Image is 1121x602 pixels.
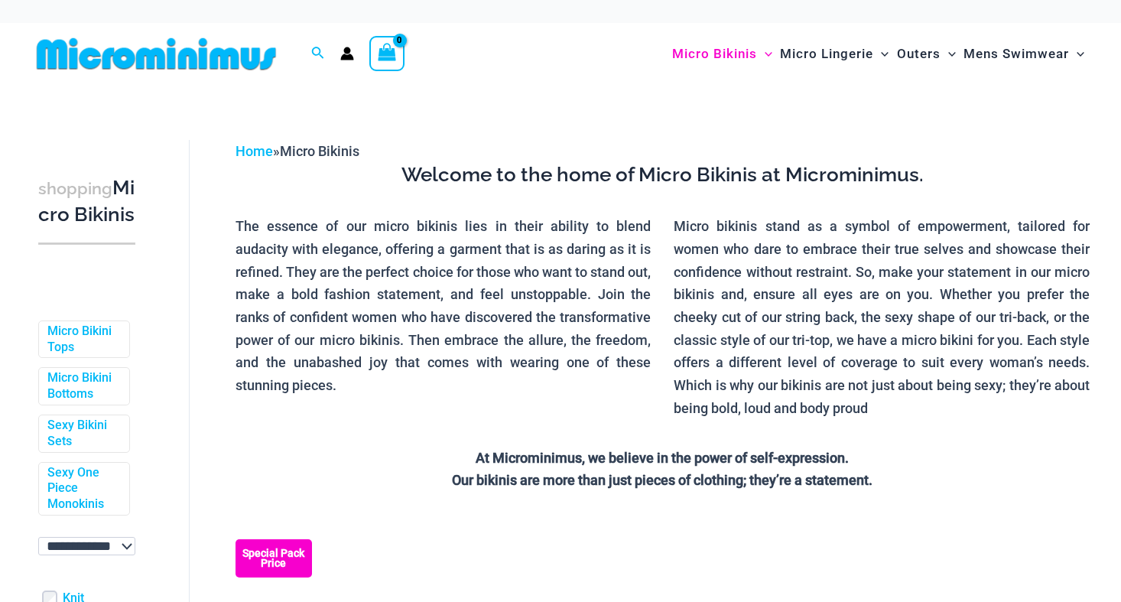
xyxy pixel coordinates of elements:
[236,548,312,568] b: Special Pack Price
[897,34,941,73] span: Outers
[960,31,1088,77] a: Mens SwimwearMenu ToggleMenu Toggle
[31,37,282,71] img: MM SHOP LOGO FLAT
[38,179,112,198] span: shopping
[340,47,354,60] a: Account icon link
[963,34,1069,73] span: Mens Swimwear
[873,34,889,73] span: Menu Toggle
[668,31,776,77] a: Micro BikinisMenu ToggleMenu Toggle
[780,34,873,73] span: Micro Lingerie
[674,215,1090,419] p: Micro bikinis stand as a symbol of empowerment, tailored for women who dare to embrace their true...
[236,143,273,159] a: Home
[941,34,956,73] span: Menu Toggle
[236,162,1090,188] h3: Welcome to the home of Micro Bikinis at Microminimus.
[757,34,772,73] span: Menu Toggle
[280,143,359,159] span: Micro Bikinis
[672,34,757,73] span: Micro Bikinis
[666,28,1090,80] nav: Site Navigation
[236,143,359,159] span: »
[236,215,651,397] p: The essence of our micro bikinis lies in their ability to blend audacity with elegance, offering ...
[476,450,849,466] strong: At Microminimus, we believe in the power of self-expression.
[47,370,118,402] a: Micro Bikini Bottoms
[452,472,872,488] strong: Our bikinis are more than just pieces of clothing; they’re a statement.
[311,44,325,63] a: Search icon link
[1069,34,1084,73] span: Menu Toggle
[893,31,960,77] a: OutersMenu ToggleMenu Toggle
[47,418,118,450] a: Sexy Bikini Sets
[369,36,405,71] a: View Shopping Cart, empty
[47,324,118,356] a: Micro Bikini Tops
[38,537,135,555] select: wpc-taxonomy-pa_color-745982
[38,175,135,228] h3: Micro Bikinis
[47,465,118,513] a: Sexy One Piece Monokinis
[776,31,892,77] a: Micro LingerieMenu ToggleMenu Toggle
